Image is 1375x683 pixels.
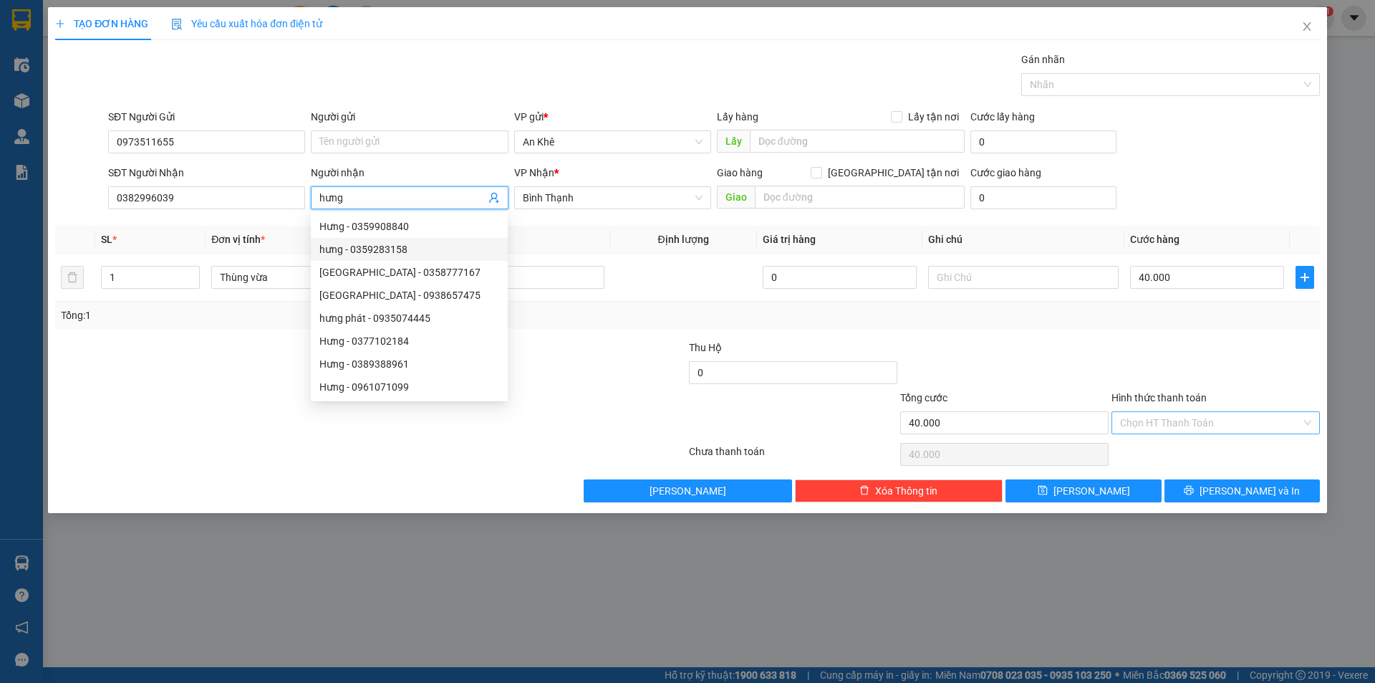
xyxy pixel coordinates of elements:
span: Xóa Thông tin [875,483,937,499]
div: Người nhận [311,165,508,181]
div: An Khê [12,12,127,29]
img: icon [171,19,183,30]
input: VD: Bàn, Ghế [413,266,604,289]
input: Dọc đường [750,130,965,153]
div: Hưng - 0377102184 [311,330,508,353]
span: Cước hàng [1130,234,1179,245]
button: printer[PERSON_NAME] và In [1164,479,1320,502]
div: Hưng - 0359908840 [311,215,508,238]
div: Chưa thanh toán [687,444,899,469]
th: Ghi chú [922,226,1124,254]
span: Tổng cước [900,392,947,403]
span: Thùng vừa [220,267,393,288]
span: close [1301,21,1313,32]
span: delete [859,485,869,497]
div: VP gửi [514,109,711,125]
input: Ghi Chú [928,266,1119,289]
div: tuyết [137,29,300,47]
div: Hưng - 0377102184 [319,333,499,349]
div: Hưng - 0359908840 [319,219,499,234]
span: DĐ: [137,67,158,82]
span: [PERSON_NAME] và In [1200,483,1300,499]
span: Giá trị hàng [763,234,816,245]
div: Hưng - 0961071099 [319,379,499,395]
span: Đơn vị tính [211,234,265,245]
span: [PERSON_NAME] [1053,483,1130,499]
div: 0908903259 [137,47,300,67]
span: printer [1184,485,1194,497]
div: hưng phát - 0935074445 [319,310,499,326]
div: Tổng: 1 [61,307,531,323]
button: Close [1287,7,1327,47]
span: Gửi: [12,14,34,29]
span: Giao [717,186,755,209]
div: tân việt hưng - 0938657475 [311,284,508,307]
label: Gán nhãn [1021,54,1065,65]
span: SL [101,234,112,245]
label: Hình thức thanh toán [1111,392,1207,403]
span: [GEOGRAPHIC_DATA] tận nơi [822,165,965,181]
div: [GEOGRAPHIC_DATA] - 0358777167 [319,264,499,280]
button: save[PERSON_NAME] [1005,479,1161,502]
span: Bình Thạnh [523,187,703,209]
span: Lấy hàng [717,111,758,123]
span: An Khê [523,131,703,153]
span: save [1038,485,1048,497]
span: [PERSON_NAME] [650,483,726,499]
span: Yêu cầu xuất hóa đơn điện tử [171,18,322,29]
span: Thu Hộ [689,342,722,353]
div: SĐT Người Nhận [108,165,305,181]
span: Định lượng [658,234,709,245]
span: plus [1296,272,1313,283]
div: 0396154101 [12,47,127,67]
button: delete [61,266,84,289]
span: [PERSON_NAME] [137,82,300,108]
input: 0 [763,266,917,289]
span: Giao hàng [717,167,763,178]
button: deleteXóa Thông tin [795,479,1003,502]
button: [PERSON_NAME] [584,479,792,502]
div: Người gửi [311,109,508,125]
button: plus [1296,266,1314,289]
div: Hưng - 0389388961 [319,356,499,372]
div: hưng phát - 0935074445 [311,307,508,330]
div: hưng - 0359283158 [311,238,508,261]
input: Cước giao hàng [970,186,1116,209]
span: Lấy tận nơi [902,109,965,125]
div: SĐT Người Gửi [108,109,305,125]
span: user-add [488,192,500,204]
span: plus [55,19,65,29]
label: Cước lấy hàng [970,111,1035,123]
div: Hưng - 0389388961 [311,353,508,376]
input: Cước lấy hàng [970,130,1116,153]
input: Dọc đường [755,186,965,209]
span: VP Nhận [514,167,554,178]
div: [GEOGRAPHIC_DATA] - 0938657475 [319,287,499,303]
div: [PERSON_NAME] [12,29,127,47]
span: Nhận: [137,14,171,29]
span: TẠO ĐƠN HÀNG [55,18,148,29]
div: hưng - 0359283158 [319,242,499,257]
div: lộc hưng - 0358777167 [311,261,508,284]
label: Cước giao hàng [970,167,1041,178]
div: Bình Thạnh [137,12,300,29]
span: Lấy [717,130,750,153]
div: Hưng - 0961071099 [311,376,508,398]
